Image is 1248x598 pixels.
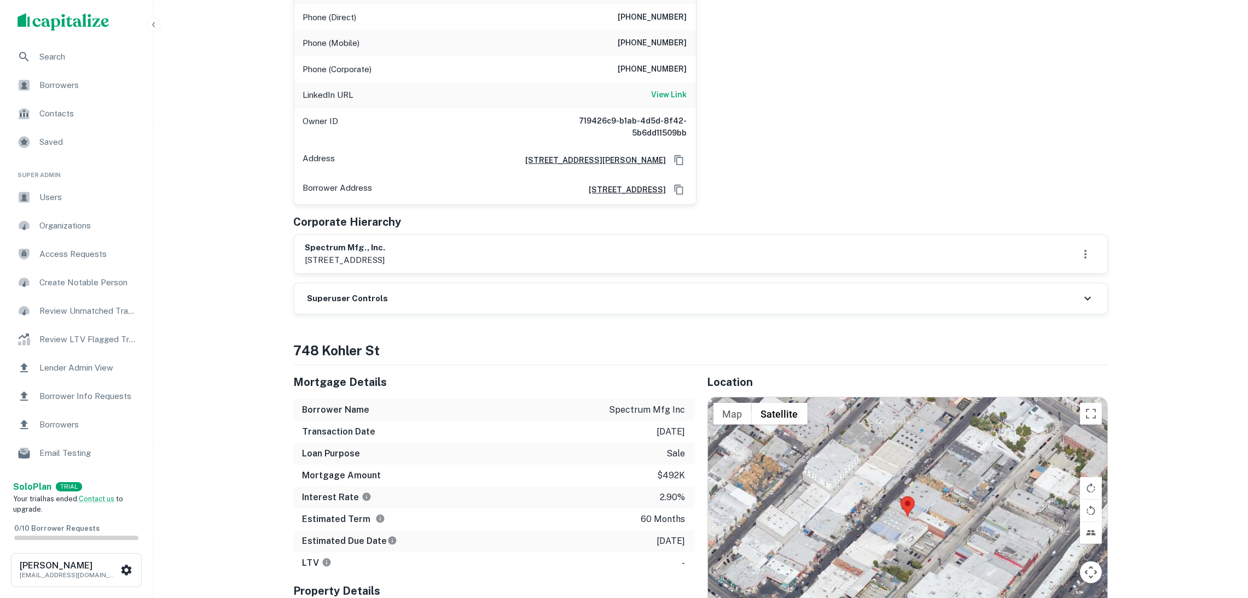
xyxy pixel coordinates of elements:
p: LinkedIn URL [303,89,354,102]
span: Borrowers [39,418,137,431]
h6: Mortgage Amount [303,469,381,482]
p: $492k [658,469,686,482]
a: View Link [652,89,687,102]
button: Copy Address [671,181,687,198]
h6: [PERSON_NAME] [20,561,118,570]
button: Map camera controls [1080,561,1102,583]
p: [STREET_ADDRESS] [305,254,386,267]
a: Email Testing [9,440,144,466]
li: Super Admin [9,157,144,184]
button: Rotate map counterclockwise [1080,500,1102,521]
svg: The interest rates displayed on the website are for informational purposes only and may be report... [362,492,372,502]
svg: LTVs displayed on the website are for informational purposes only and may be reported incorrectly... [322,558,332,567]
span: Users [39,191,137,204]
iframe: Chat Widget [1193,511,1248,563]
p: Owner ID [303,115,339,139]
p: Phone (Mobile) [303,37,360,50]
p: sale [667,447,686,460]
h6: spectrum mfg., inc. [305,242,386,254]
button: Show satellite imagery [752,403,808,425]
span: Borrower Info Requests [39,390,137,403]
h5: Corporate Hierarchy [294,214,402,230]
img: capitalize-logo.png [18,13,109,31]
p: 2.90% [660,491,686,504]
button: Copy Address [671,152,687,168]
a: Borrower Info Requests [9,383,144,409]
button: Tilt map [1080,522,1102,544]
div: TRIAL [56,482,82,491]
a: [STREET_ADDRESS][PERSON_NAME] [517,154,666,166]
button: [PERSON_NAME][EMAIL_ADDRESS][DOMAIN_NAME] [11,553,142,587]
a: Users [9,184,144,210]
h6: [PHONE_NUMBER] [618,37,687,50]
h5: Location [707,374,1108,390]
h6: Interest Rate [303,491,372,504]
button: Show street map [713,403,752,425]
p: 60 months [641,513,686,526]
span: Access Requests [39,248,137,261]
p: Phone (Corporate) [303,63,372,76]
p: spectrum mfg inc [610,403,686,417]
p: [DATE] [657,535,686,548]
p: - [682,556,686,570]
h6: View Link [652,89,687,101]
a: Review LTV Flagged Transactions [9,326,144,353]
h6: [PHONE_NUMBER] [618,11,687,24]
svg: Term is based on a standard schedule for this type of loan. [375,514,385,524]
span: 0 / 10 Borrower Requests [14,524,100,532]
a: Create Notable Person [9,269,144,296]
h6: Estimated Due Date [303,535,397,548]
span: Email Testing [39,447,137,460]
span: Borrowers [39,79,137,92]
span: Search [39,50,137,63]
h6: 719426c9-b1ab-4d5d-8f42-5b6dd11509bb [556,115,687,139]
a: Review Unmatched Transactions [9,298,144,324]
h6: Borrower Name [303,403,370,417]
a: SoloPlan [13,480,51,494]
h6: LTV [303,556,332,570]
a: Contact us [79,495,114,503]
p: Borrower Address [303,181,373,198]
h6: [PHONE_NUMBER] [618,63,687,76]
span: Organizations [39,219,137,232]
a: Lender Admin View [9,355,144,381]
a: Contacts [9,101,144,127]
span: Saved [39,136,137,149]
button: Rotate map clockwise [1080,477,1102,499]
a: Borrowers [9,412,144,438]
a: Search [9,44,144,70]
strong: Solo Plan [13,482,51,492]
span: Create Notable Person [39,276,137,289]
p: [DATE] [657,425,686,438]
svg: Estimate is based on a standard schedule for this type of loan. [387,536,397,546]
h6: Estimated Term [303,513,385,526]
span: Review LTV Flagged Transactions [39,333,137,346]
h5: Mortgage Details [294,374,694,390]
span: Lender Admin View [39,361,137,374]
h6: Superuser Controls [307,292,388,305]
h6: Transaction Date [303,425,376,438]
a: Organizations [9,213,144,239]
h4: 748 kohler st [294,341,1108,360]
button: Toggle fullscreen view [1080,403,1102,425]
a: Access Requests [9,241,144,267]
a: Saved [9,129,144,155]
a: Borrowers [9,72,144,98]
span: Review Unmatched Transactions [39,304,137,318]
p: Phone (Direct) [303,11,357,24]
a: [STREET_ADDRESS] [581,184,666,196]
